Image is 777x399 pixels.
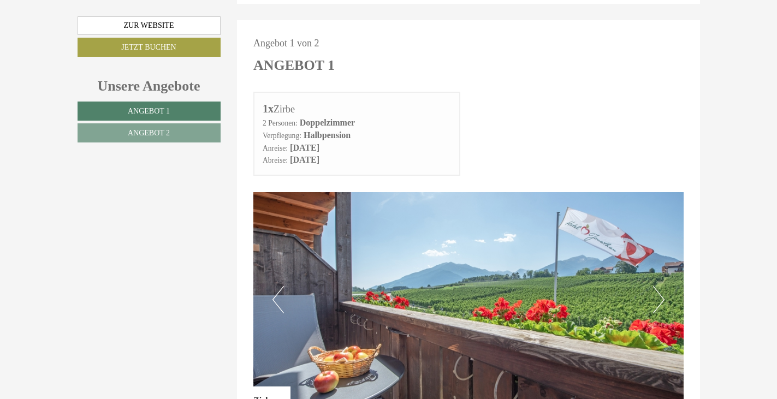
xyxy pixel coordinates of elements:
b: Halbpension [304,130,351,140]
div: Angebot 1 [253,55,335,75]
a: Jetzt buchen [78,38,221,57]
button: Next [653,286,665,313]
b: 1x [263,103,274,115]
a: Zur Website [78,16,221,35]
span: Angebot 2 [128,129,170,137]
span: Angebot 1 [128,107,170,115]
b: Doppelzimmer [300,118,355,127]
div: Unsere Angebote [78,76,221,96]
small: 2 Personen: [263,119,298,127]
span: Angebot 1 von 2 [253,38,319,49]
small: Abreise: [263,156,288,164]
b: [DATE] [290,143,319,152]
small: Anreise: [263,144,288,152]
div: Zirbe [263,101,451,117]
button: Previous [272,286,284,313]
b: [DATE] [290,155,319,164]
small: Verpflegung: [263,132,301,140]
